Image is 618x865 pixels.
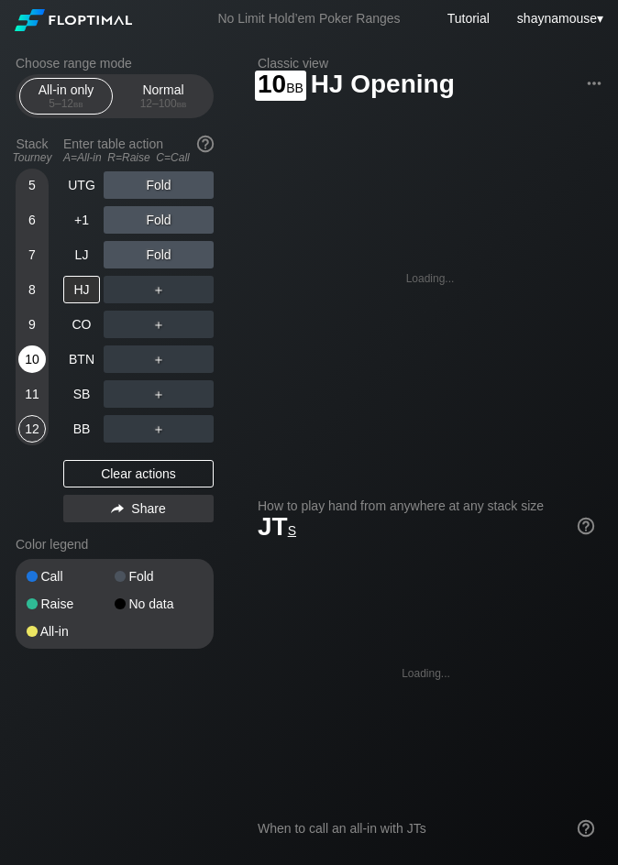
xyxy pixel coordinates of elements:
[63,460,214,487] div: Clear actions
[63,206,100,234] div: +1
[104,241,214,268] div: Fold
[177,97,187,110] span: bb
[104,345,214,373] div: ＋
[258,821,594,836] div: When to call an all-in with JTs
[63,311,100,338] div: CO
[121,79,205,114] div: Normal
[28,97,105,110] div: 5 – 12
[18,415,46,443] div: 12
[18,171,46,199] div: 5
[63,171,100,199] div: UTG
[63,276,100,303] div: HJ
[258,498,594,513] h2: How to play hand from anywhere at any stack size
[18,311,46,338] div: 9
[195,134,215,154] img: help.32db89a4.svg
[258,512,296,541] span: JT
[258,56,602,71] h2: Classic view
[447,11,490,26] a: Tutorial
[18,241,46,268] div: 7
[406,272,455,285] div: Loading...
[402,667,450,680] div: Loading...
[73,97,83,110] span: bb
[8,151,56,164] div: Tourney
[115,570,203,583] div: Fold
[63,495,214,522] div: Share
[63,380,100,408] div: SB
[104,206,214,234] div: Fold
[576,818,596,838] img: help.32db89a4.svg
[63,415,100,443] div: BB
[190,11,427,30] div: No Limit Hold’em Poker Ranges
[517,11,597,26] span: shaynamouse
[104,171,214,199] div: Fold
[104,415,214,443] div: ＋
[63,241,100,268] div: LJ
[18,380,46,408] div: 11
[584,73,604,93] img: ellipsis.fd386fe8.svg
[104,380,214,408] div: ＋
[104,311,214,338] div: ＋
[8,129,56,171] div: Stack
[125,97,202,110] div: 12 – 100
[576,516,596,536] img: help.32db89a4.svg
[15,9,132,31] img: Floptimal logo
[24,79,108,114] div: All-in only
[16,530,214,559] div: Color legend
[27,570,115,583] div: Call
[63,345,100,373] div: BTN
[308,71,458,101] span: HJ Opening
[115,597,203,610] div: No data
[18,276,46,303] div: 8
[288,519,296,539] span: s
[255,71,306,101] span: 10
[63,129,214,171] div: Enter table action
[16,56,214,71] h2: Choose range mode
[513,8,606,28] div: ▾
[286,76,303,96] span: bb
[111,504,124,514] img: share.864f2f62.svg
[104,276,214,303] div: ＋
[18,345,46,373] div: 10
[27,625,115,638] div: All-in
[27,597,115,610] div: Raise
[63,151,214,164] div: A=All-in R=Raise C=Call
[18,206,46,234] div: 6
